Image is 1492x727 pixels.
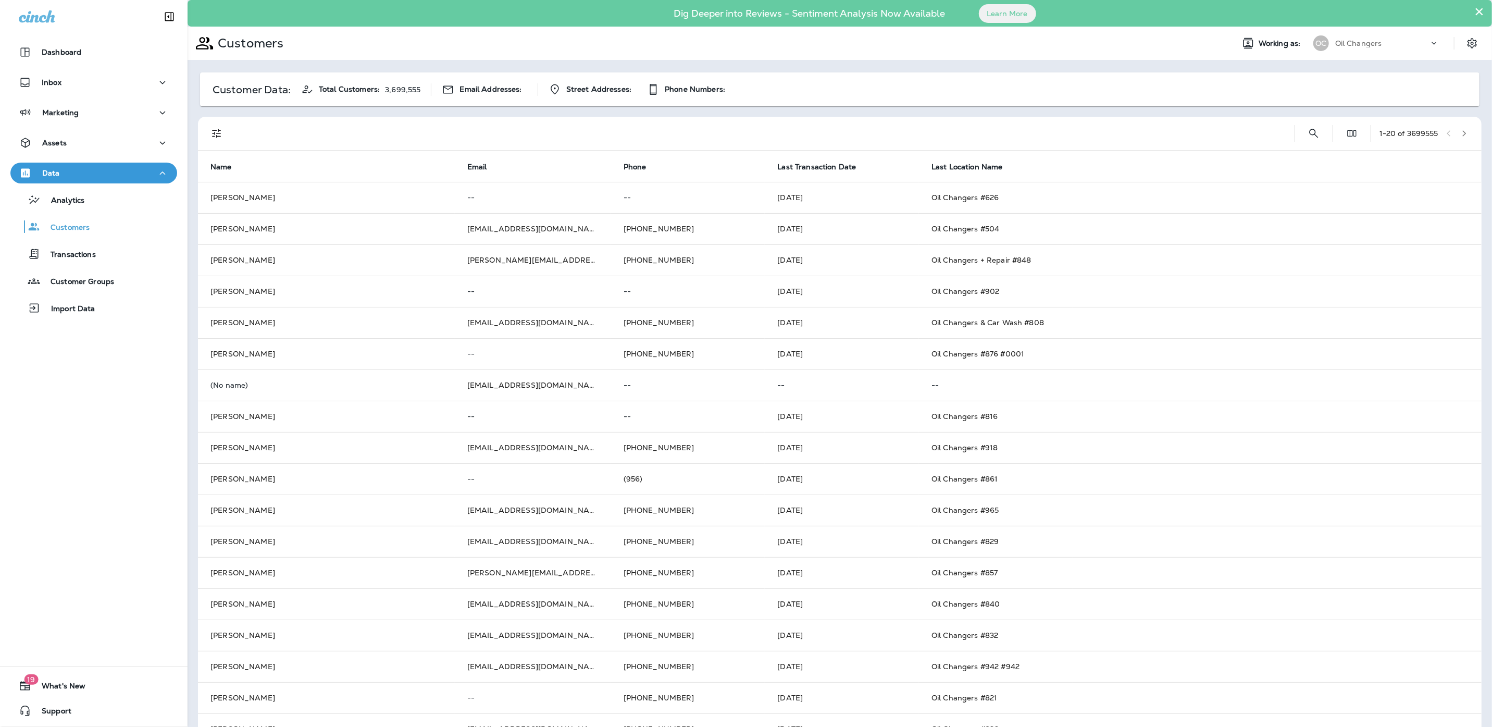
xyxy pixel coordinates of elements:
[41,196,84,206] p: Analytics
[10,102,177,123] button: Marketing
[765,401,919,432] td: [DATE]
[198,495,455,526] td: [PERSON_NAME]
[10,216,177,238] button: Customers
[765,463,919,495] td: [DATE]
[198,244,455,276] td: [PERSON_NAME]
[198,182,455,213] td: [PERSON_NAME]
[765,213,919,244] td: [DATE]
[931,631,998,640] span: Oil Changers #832
[31,682,85,694] span: What's New
[644,12,976,15] p: Dig Deeper into Reviews - Sentiment Analysis Now Available
[455,651,611,682] td: [EMAIL_ADDRESS][DOMAIN_NAME]
[765,182,919,213] td: [DATE]
[611,307,765,338] td: [PHONE_NUMBER]
[624,381,753,389] p: --
[624,193,753,202] p: --
[198,213,455,244] td: [PERSON_NAME]
[40,277,114,287] p: Customer Groups
[931,287,999,296] span: Oil Changers #902
[198,276,455,307] td: [PERSON_NAME]
[198,620,455,651] td: [PERSON_NAME]
[155,6,184,27] button: Collapse Sidebar
[624,162,660,171] span: Phone
[777,162,869,171] span: Last Transaction Date
[931,662,1019,671] span: Oil Changers #942 #942
[1335,39,1382,47] p: Oil Changers
[455,369,611,401] td: [EMAIL_ADDRESS][DOMAIN_NAME]
[42,48,81,56] p: Dashboard
[931,318,1044,327] span: Oil Changers & Car Wash #808
[42,78,61,87] p: Inbox
[611,620,765,651] td: [PHONE_NUMBER]
[213,85,291,94] p: Customer Data:
[41,304,95,314] p: Import Data
[385,85,420,94] p: 3,699,555
[10,163,177,183] button: Data
[10,189,177,211] button: Analytics
[1259,39,1303,48] span: Working as:
[210,163,232,171] span: Name
[467,412,599,421] p: --
[611,432,765,463] td: [PHONE_NUMBER]
[198,557,455,588] td: [PERSON_NAME]
[765,276,919,307] td: [DATE]
[455,495,611,526] td: [EMAIL_ADDRESS][DOMAIN_NAME]
[455,244,611,276] td: [PERSON_NAME][EMAIL_ADDRESS][PERSON_NAME][DOMAIN_NAME]
[455,620,611,651] td: [EMAIL_ADDRESS][DOMAIN_NAME]
[765,307,919,338] td: [DATE]
[1313,35,1329,51] div: OC
[931,193,999,202] span: Oil Changers #626
[206,123,227,144] button: Filters
[10,700,177,721] button: Support
[455,526,611,557] td: [EMAIL_ADDRESS][DOMAIN_NAME]
[931,443,998,452] span: Oil Changers #918
[1463,34,1482,53] button: Settings
[931,568,998,577] span: Oil Changers #857
[31,707,71,719] span: Support
[765,244,919,276] td: [DATE]
[467,287,599,295] p: --
[931,349,1024,359] span: Oil Changers #876 #0001
[467,475,599,483] p: --
[765,432,919,463] td: [DATE]
[198,588,455,620] td: [PERSON_NAME]
[40,250,96,260] p: Transactions
[566,85,631,94] span: Street Addresses:
[42,139,67,147] p: Assets
[455,213,611,244] td: [EMAIL_ADDRESS][DOMAIN_NAME]
[931,537,999,546] span: Oil Changers #829
[611,682,765,713] td: [PHONE_NUMBER]
[611,338,765,369] td: [PHONE_NUMBER]
[765,588,919,620] td: [DATE]
[665,85,725,94] span: Phone Numbers:
[931,693,997,703] span: Oil Changers #821
[10,270,177,292] button: Customer Groups
[765,526,919,557] td: [DATE]
[931,599,1000,609] span: Oil Changers #840
[765,338,919,369] td: [DATE]
[198,526,455,557] td: [PERSON_NAME]
[1303,123,1324,144] button: Search Customers
[611,244,765,276] td: [PHONE_NUMBER]
[931,162,1016,171] span: Last Location Name
[931,381,1469,389] p: --
[765,651,919,682] td: [DATE]
[765,557,919,588] td: [DATE]
[931,506,999,515] span: Oil Changers #965
[10,675,177,696] button: 19What's New
[10,72,177,93] button: Inbox
[198,463,455,495] td: [PERSON_NAME]
[198,401,455,432] td: [PERSON_NAME]
[624,163,646,171] span: Phone
[42,169,60,177] p: Data
[931,255,1031,265] span: Oil Changers + Repair #848
[467,193,599,202] p: --
[611,588,765,620] td: [PHONE_NUMBER]
[210,381,442,389] p: (No name)
[214,35,283,51] p: Customers
[210,162,245,171] span: Name
[611,557,765,588] td: [PHONE_NUMBER]
[459,85,521,94] span: Email Addresses:
[777,381,906,389] p: --
[24,674,38,685] span: 19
